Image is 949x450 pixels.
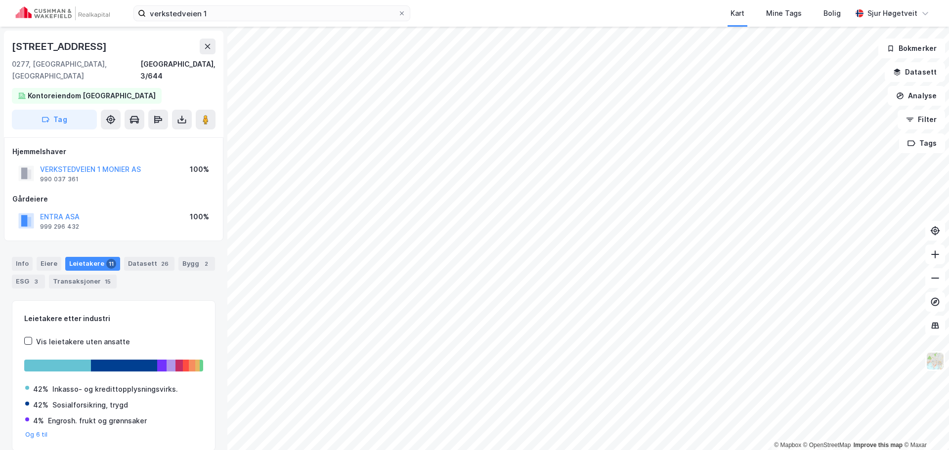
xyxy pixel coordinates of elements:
[40,223,79,231] div: 999 296 432
[25,431,48,439] button: Og 6 til
[854,442,903,449] a: Improve this map
[878,39,945,58] button: Bokmerker
[106,259,116,269] div: 11
[16,6,110,20] img: cushman-wakefield-realkapital-logo.202ea83816669bd177139c58696a8fa1.svg
[12,39,109,54] div: [STREET_ADDRESS]
[12,275,45,288] div: ESG
[24,313,203,325] div: Leietakere etter industri
[36,336,130,348] div: Vis leietakere uten ansatte
[774,442,801,449] a: Mapbox
[33,415,44,427] div: 4%
[12,257,33,271] div: Info
[65,257,120,271] div: Leietakere
[28,90,156,102] div: Kontoreiendom [GEOGRAPHIC_DATA]
[33,399,48,411] div: 42%
[885,62,945,82] button: Datasett
[178,257,215,271] div: Bygg
[37,257,61,271] div: Eiere
[103,277,113,286] div: 15
[124,257,174,271] div: Datasett
[12,193,215,205] div: Gårdeiere
[899,133,945,153] button: Tags
[900,403,949,450] iframe: Chat Widget
[49,275,117,288] div: Transaksjoner
[12,58,140,82] div: 0277, [GEOGRAPHIC_DATA], [GEOGRAPHIC_DATA]
[159,259,171,269] div: 26
[52,383,178,395] div: Inkasso- og kredittopplysningsvirks.
[731,7,744,19] div: Kart
[900,403,949,450] div: Kontrollprogram for chat
[40,175,79,183] div: 990 037 361
[898,110,945,129] button: Filter
[31,277,41,286] div: 3
[926,352,945,370] img: Z
[48,415,147,427] div: Engrosh. frukt og grønnsaker
[52,399,128,411] div: Sosialforsikring, trygd
[146,6,398,21] input: Søk på adresse, matrikkel, gårdeiere, leietakere eller personer
[823,7,841,19] div: Bolig
[33,383,48,395] div: 42%
[12,110,97,129] button: Tag
[201,259,211,269] div: 2
[12,146,215,158] div: Hjemmelshaver
[140,58,216,82] div: [GEOGRAPHIC_DATA], 3/644
[190,211,209,223] div: 100%
[803,442,851,449] a: OpenStreetMap
[190,164,209,175] div: 100%
[888,86,945,106] button: Analyse
[766,7,802,19] div: Mine Tags
[867,7,917,19] div: Sjur Høgetveit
